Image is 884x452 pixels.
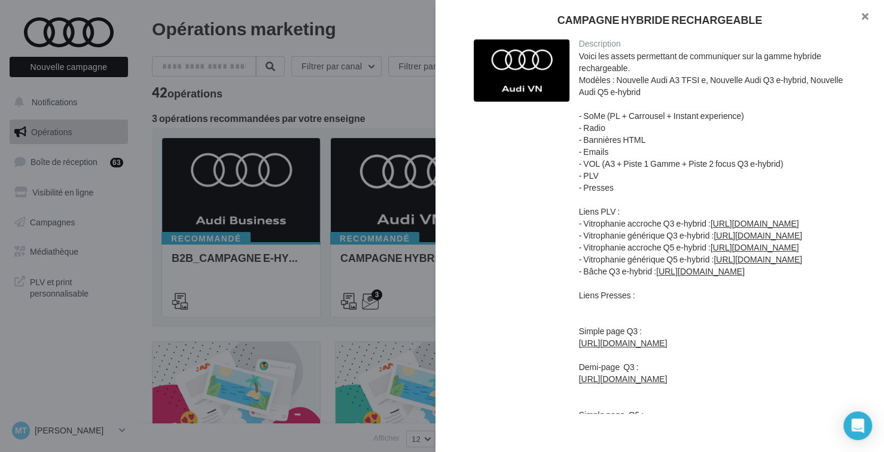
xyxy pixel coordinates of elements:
a: [URL][DOMAIN_NAME] [656,266,745,276]
a: [URL][DOMAIN_NAME] [579,374,667,384]
a: [URL][DOMAIN_NAME] [711,242,799,252]
div: Description [579,39,846,48]
div: CAMPAGNE HYBRIDE RECHARGEABLE [455,14,865,25]
a: [URL][DOMAIN_NAME] [711,218,799,228]
a: [URL][DOMAIN_NAME] [714,230,802,240]
a: [URL][DOMAIN_NAME] [579,338,667,348]
div: Open Intercom Messenger [843,411,872,440]
a: [URL][DOMAIN_NAME] [714,254,802,264]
